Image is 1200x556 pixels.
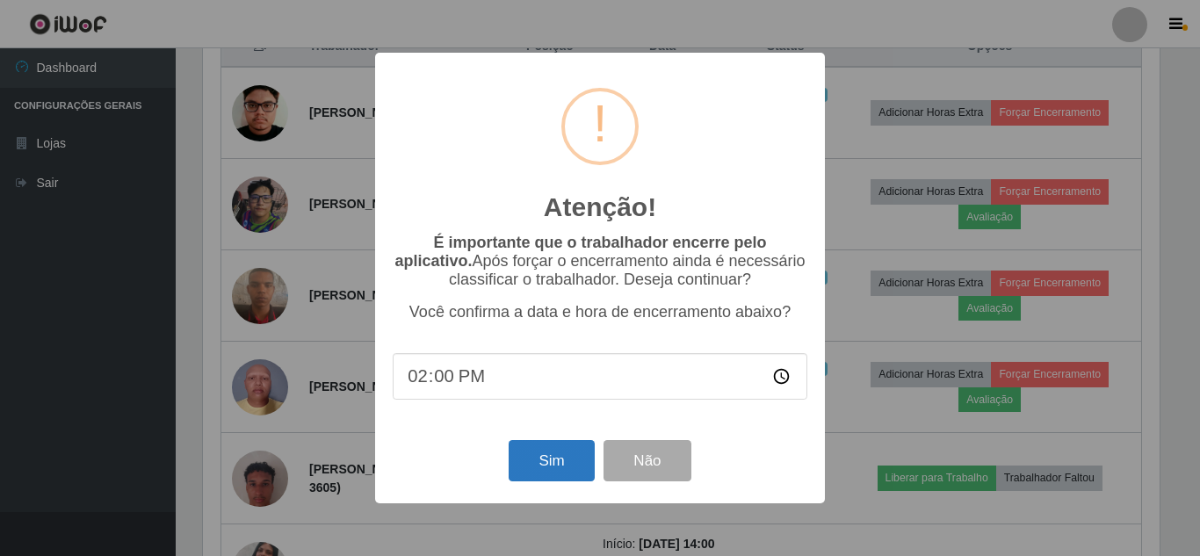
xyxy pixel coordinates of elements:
[604,440,690,481] button: Não
[394,234,766,270] b: É importante que o trabalhador encerre pelo aplicativo.
[509,440,594,481] button: Sim
[393,234,807,289] p: Após forçar o encerramento ainda é necessário classificar o trabalhador. Deseja continuar?
[544,191,656,223] h2: Atenção!
[393,303,807,321] p: Você confirma a data e hora de encerramento abaixo?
